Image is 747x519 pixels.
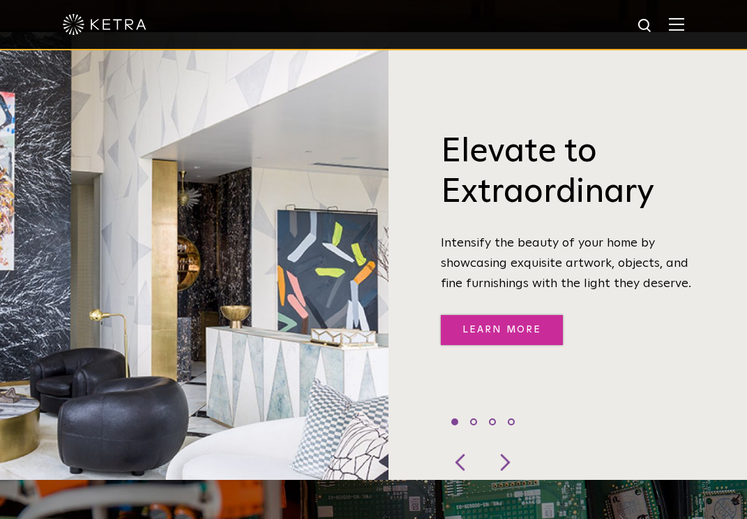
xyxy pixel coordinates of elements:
img: Hamburger%20Nav.svg [669,17,684,31]
img: ketra-logo-2019-white [63,14,146,35]
a: Learn More [441,315,563,345]
h3: Elevate to Extraordinary [441,132,702,212]
img: search icon [637,17,654,35]
span: Intensify the beauty of your home by showcasing exquisite artwork, objects, and fine furnishings ... [441,237,691,290]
